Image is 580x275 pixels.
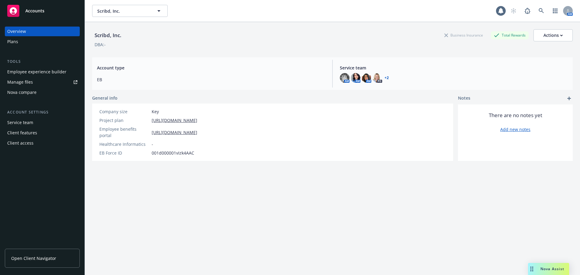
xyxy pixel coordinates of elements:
[7,27,26,36] div: Overview
[5,109,80,115] div: Account settings
[385,76,389,80] a: +2
[152,150,194,156] span: 001d000001vIzk4AAC
[5,59,80,65] div: Tools
[99,150,149,156] div: EB Force ID
[5,77,80,87] a: Manage files
[7,77,33,87] div: Manage files
[458,95,470,102] span: Notes
[152,117,197,123] a: [URL][DOMAIN_NAME]
[92,5,168,17] button: Scribd, Inc.
[7,88,37,97] div: Nova compare
[528,263,569,275] button: Nova Assist
[25,8,44,13] span: Accounts
[535,5,547,17] a: Search
[152,141,153,147] span: -
[97,65,325,71] span: Account type
[5,67,80,77] a: Employee experience builder
[7,67,66,77] div: Employee experience builder
[351,73,360,83] img: photo
[543,30,563,41] div: Actions
[5,128,80,138] a: Client features
[5,118,80,127] a: Service team
[491,31,529,39] div: Total Rewards
[372,73,382,83] img: photo
[5,138,80,148] a: Client access
[340,65,568,71] span: Service team
[99,108,149,115] div: Company size
[565,95,573,102] a: add
[507,5,520,17] a: Start snowing
[5,27,80,36] a: Overview
[7,138,34,148] div: Client access
[489,112,542,119] span: There are no notes yet
[5,2,80,19] a: Accounts
[521,5,533,17] a: Report a Bug
[97,76,325,83] span: EB
[92,95,118,101] span: General info
[152,129,197,136] a: [URL][DOMAIN_NAME]
[7,128,37,138] div: Client features
[540,266,564,271] span: Nova Assist
[99,117,149,123] div: Project plan
[340,73,350,83] img: photo
[7,37,18,46] div: Plans
[99,141,149,147] div: Healthcare Informatics
[441,31,486,39] div: Business Insurance
[97,8,150,14] span: Scribd, Inc.
[92,31,124,39] div: Scribd, Inc.
[152,108,159,115] span: Key
[7,118,33,127] div: Service team
[5,88,80,97] a: Nova compare
[5,37,80,46] a: Plans
[95,41,106,48] div: DBA: -
[99,126,149,139] div: Employee benefits portal
[362,73,371,83] img: photo
[528,263,536,275] div: Drag to move
[533,29,573,41] button: Actions
[549,5,561,17] a: Switch app
[11,255,56,261] span: Open Client Navigator
[500,126,530,133] a: Add new notes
